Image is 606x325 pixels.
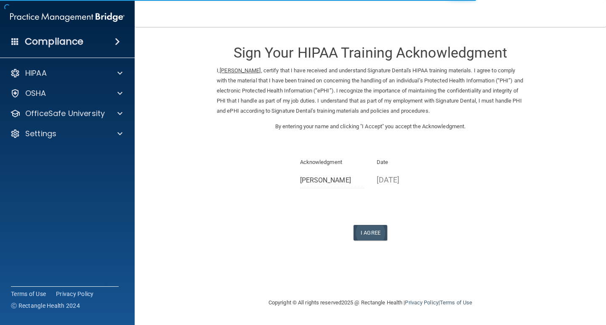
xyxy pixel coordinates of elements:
p: HIPAA [25,68,47,78]
p: I, , certify that I have received and understand Signature Dental's HIPAA training materials. I a... [217,66,524,116]
a: Privacy Policy [56,290,94,298]
a: Terms of Use [440,299,472,306]
h4: Compliance [25,36,83,48]
a: OSHA [10,88,122,98]
p: By entering your name and clicking "I Accept" you accept the Acknowledgment. [217,122,524,132]
p: Date [377,157,441,167]
h3: Sign Your HIPAA Training Acknowledgment [217,45,524,61]
img: PMB logo [10,9,125,26]
a: Terms of Use [11,290,46,298]
a: OfficeSafe University [10,108,122,119]
p: OfficeSafe University [25,108,105,119]
a: Settings [10,129,122,139]
p: OSHA [25,88,46,98]
span: Ⓒ Rectangle Health 2024 [11,301,80,310]
a: HIPAA [10,68,122,78]
p: Acknowledgment [300,157,364,167]
a: Privacy Policy [405,299,438,306]
button: I Agree [353,225,387,240]
div: Copyright © All rights reserved 2025 @ Rectangle Health | | [217,289,524,316]
input: Full Name [300,173,364,188]
p: [DATE] [377,173,441,187]
p: Settings [25,129,56,139]
ins: [PERSON_NAME] [220,67,260,74]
